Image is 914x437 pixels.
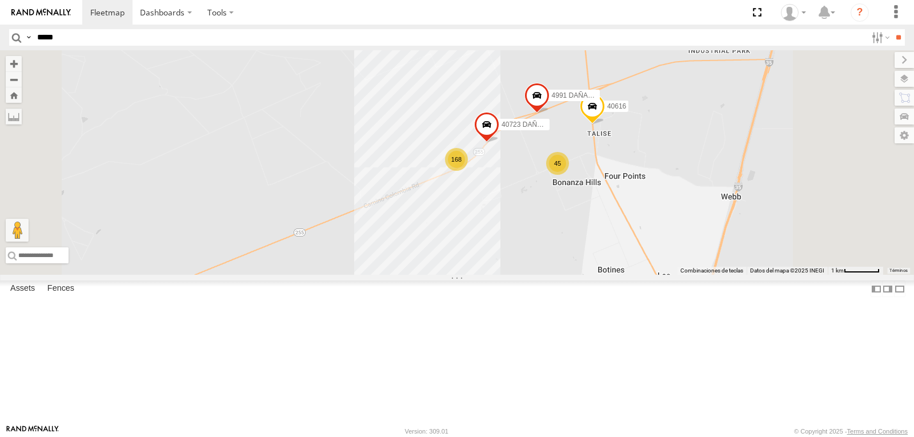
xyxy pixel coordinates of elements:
div: 45 [546,152,569,175]
span: 4991 DAÑADO [552,91,598,99]
label: Assets [5,281,41,297]
i: ? [851,3,869,22]
label: Search Query [24,29,33,46]
label: Fences [42,281,80,297]
span: 40723 DAÑADO [502,121,552,129]
a: Visit our Website [6,426,59,437]
div: Version: 309.01 [405,428,448,435]
label: Measure [6,109,22,125]
label: Dock Summary Table to the Right [882,280,893,297]
span: 1 km [831,267,844,274]
button: Escala del mapa: 1 km por 59 píxeles [828,267,883,275]
button: Combinaciones de teclas [680,267,743,275]
button: Zoom out [6,71,22,87]
span: 40616 [607,102,626,110]
label: Map Settings [895,127,914,143]
a: Terms and Conditions [847,428,908,435]
img: rand-logo.svg [11,9,71,17]
label: Hide Summary Table [894,280,905,297]
button: Zoom in [6,56,22,71]
button: Arrastra al hombrecito al mapa para abrir Street View [6,219,29,242]
a: Términos (se abre en una nueva pestaña) [889,268,908,273]
div: 168 [445,148,468,171]
span: Datos del mapa ©2025 INEGI [750,267,824,274]
label: Dock Summary Table to the Left [871,280,882,297]
label: Search Filter Options [867,29,892,46]
div: Miguel Cantu [777,4,810,21]
button: Zoom Home [6,87,22,103]
div: © Copyright 2025 - [794,428,908,435]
